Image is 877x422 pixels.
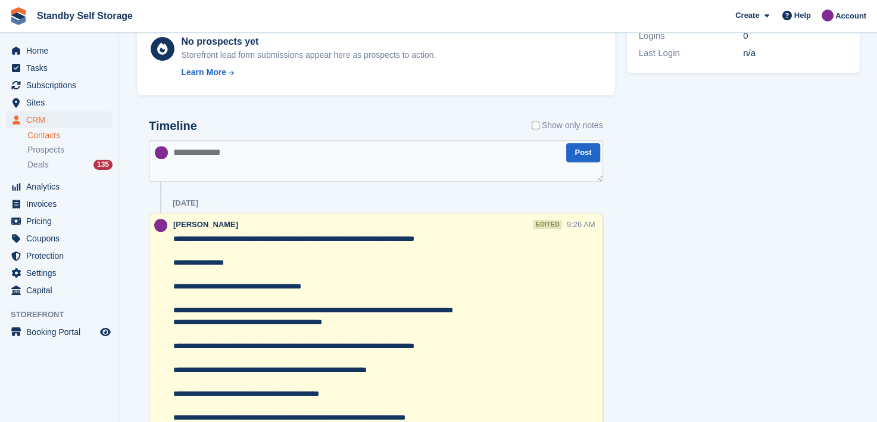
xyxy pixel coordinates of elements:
a: menu [6,265,113,281]
span: Booking Portal [26,324,98,340]
span: Tasks [26,60,98,76]
a: menu [6,77,113,94]
div: Logins [639,29,744,43]
a: menu [6,213,113,229]
div: 0 [743,29,848,43]
span: Coupons [26,230,98,247]
span: Create [735,10,759,21]
span: [PERSON_NAME] [173,220,238,229]
span: Sites [26,94,98,111]
a: Learn More [181,66,436,79]
a: Contacts [27,130,113,141]
div: Last Login [639,46,744,60]
div: Learn More [181,66,226,79]
span: Analytics [26,178,98,195]
a: Preview store [98,325,113,339]
a: menu [6,111,113,128]
a: menu [6,178,113,195]
div: No prospects yet [181,35,436,49]
span: Deals [27,159,49,170]
span: CRM [26,111,98,128]
span: Invoices [26,196,98,212]
img: Sue Ford [155,146,168,159]
a: Deals 135 [27,159,113,171]
span: Home [26,42,98,59]
img: Sue Ford [822,10,834,21]
a: menu [6,42,113,59]
a: menu [6,230,113,247]
span: Prospects [27,144,64,156]
span: Help [794,10,811,21]
a: menu [6,196,113,212]
input: Show only notes [532,119,539,132]
button: Post [566,143,600,163]
div: 9:26 AM [567,219,595,230]
a: menu [6,60,113,76]
span: Storefront [11,309,118,321]
span: Pricing [26,213,98,229]
div: n/a [743,46,848,60]
a: menu [6,94,113,111]
img: Sue Ford [154,219,167,232]
span: Account [835,10,866,22]
div: edited [533,220,561,229]
a: Standby Self Storage [32,6,138,26]
a: Prospects [27,144,113,156]
a: menu [6,247,113,264]
span: Settings [26,265,98,281]
h2: Timeline [149,119,197,133]
div: Storefront lead form submissions appear here as prospects to action. [181,49,436,61]
span: Subscriptions [26,77,98,94]
span: Protection [26,247,98,264]
a: menu [6,282,113,299]
span: Capital [26,282,98,299]
label: Show only notes [532,119,603,132]
img: stora-icon-8386f47178a22dfd0bd8f6a31ec36ba5ce8667c1dd55bd0f319d3a0aa187defe.svg [10,7,27,25]
div: [DATE] [173,198,198,208]
div: 135 [93,160,113,170]
a: menu [6,324,113,340]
